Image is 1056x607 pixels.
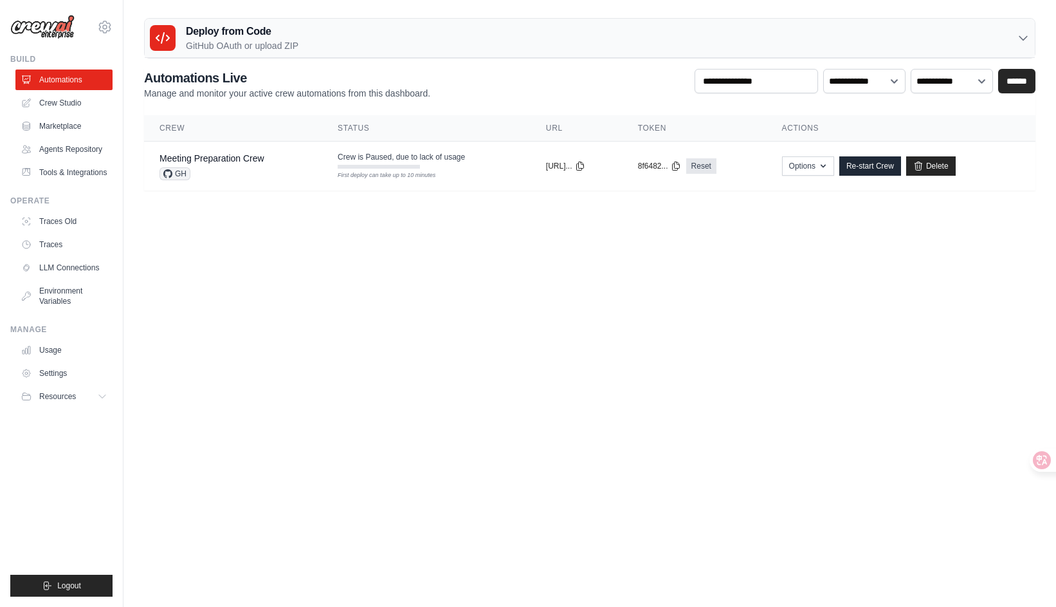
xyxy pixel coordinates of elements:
span: Crew is Paused, due to lack of usage [338,152,465,162]
div: First deploy can take up to 10 minutes [338,171,420,180]
h3: Deploy from Code [186,24,298,39]
span: Resources [39,391,76,402]
a: LLM Connections [15,257,113,278]
button: Options [782,156,834,176]
p: GitHub OAuth or upload ZIP [186,39,298,52]
a: Tools & Integrations [15,162,113,183]
img: Logo [10,15,75,39]
a: Re-start Crew [839,156,901,176]
th: Status [322,115,531,142]
a: Settings [15,363,113,384]
button: Logout [10,575,113,597]
a: Traces Old [15,211,113,232]
div: Manage [10,324,113,335]
h2: Automations Live [144,69,430,87]
a: Meeting Preparation Crew [159,153,264,163]
button: 8f6482... [638,161,681,171]
th: Token [623,115,767,142]
a: Automations [15,70,113,90]
a: Agents Repository [15,139,113,160]
a: Marketplace [15,116,113,136]
a: Delete [906,156,956,176]
th: Crew [144,115,322,142]
span: GH [159,167,190,180]
th: URL [531,115,623,142]
th: Actions [767,115,1035,142]
span: Logout [57,581,81,591]
div: Operate [10,196,113,206]
a: Reset [686,158,716,174]
div: Build [10,54,113,64]
a: Usage [15,340,113,360]
a: Crew Studio [15,93,113,113]
a: Environment Variables [15,281,113,312]
p: Manage and monitor your active crew automations from this dashboard. [144,87,430,100]
a: Traces [15,234,113,255]
button: Resources [15,386,113,407]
